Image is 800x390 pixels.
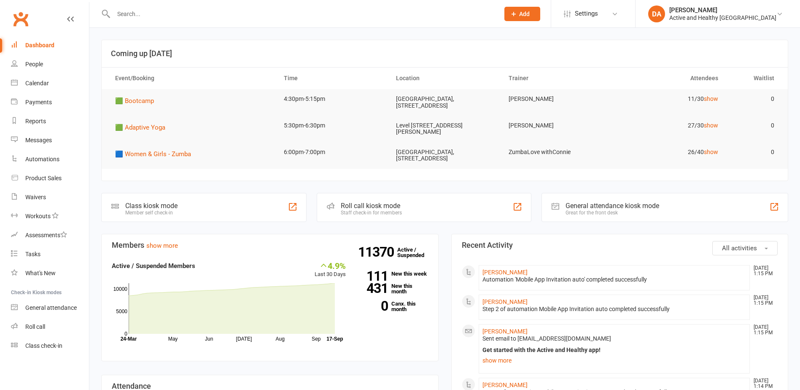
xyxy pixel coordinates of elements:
[726,89,782,109] td: 0
[519,11,530,17] span: Add
[11,226,89,245] a: Assessments
[25,137,52,144] div: Messages
[125,210,178,216] div: Member self check-in
[341,202,402,210] div: Roll call kiosk mode
[25,42,54,49] div: Dashboard
[482,347,746,354] div: Get started with the Active and Healthy app!
[704,95,718,102] a: show
[112,241,428,249] h3: Members
[11,188,89,207] a: Waivers
[566,202,659,210] div: General attendance kiosk mode
[613,116,725,135] td: 27/30
[669,14,776,22] div: Active and Healthy [GEOGRAPHIC_DATA]
[613,142,725,162] td: 26/40
[726,142,782,162] td: 0
[11,74,89,93] a: Calendar
[25,80,49,87] div: Calendar
[501,142,613,162] td: ZumbaLove withConnie
[11,245,89,264] a: Tasks
[726,68,782,89] th: Waitlist
[115,124,165,131] span: 🟩 Adaptive Yoga
[566,210,659,216] div: Great for the front desk
[111,8,493,20] input: Search...
[749,378,777,389] time: [DATE] 1:14 PM
[388,68,501,89] th: Location
[749,325,777,336] time: [DATE] 1:15 PM
[501,89,613,109] td: [PERSON_NAME]
[704,122,718,129] a: show
[11,298,89,317] a: General attendance kiosk mode
[358,282,388,295] strong: 431
[358,270,388,282] strong: 111
[613,89,725,109] td: 11/30
[25,323,45,330] div: Roll call
[11,36,89,55] a: Dashboard
[276,142,388,162] td: 6:00pm-7:00pm
[358,246,397,258] strong: 11370
[25,194,46,200] div: Waivers
[25,175,62,181] div: Product Sales
[358,271,428,276] a: 111New this week
[712,241,778,255] button: All activities
[482,276,746,283] div: Automation 'Mobile App Invitation auto' completed successfully
[276,89,388,109] td: 4:30pm-5:15pm
[482,269,528,276] a: [PERSON_NAME]
[341,210,402,216] div: Staff check-in for members
[115,97,154,105] span: 🟩 Bootcamp
[315,261,346,279] div: Last 30 Days
[25,304,77,311] div: General attendance
[749,295,777,306] time: [DATE] 1:15 PM
[388,89,501,116] td: [GEOGRAPHIC_DATA], [STREET_ADDRESS]
[358,283,428,294] a: 431New this month
[112,262,195,270] strong: Active / Suspended Members
[11,207,89,226] a: Workouts
[397,241,434,264] a: 11370Active / Suspended
[726,116,782,135] td: 0
[388,116,501,142] td: Level [STREET_ADDRESS][PERSON_NAME]
[11,336,89,355] a: Class kiosk mode
[315,261,346,270] div: 4.9%
[613,68,725,89] th: Attendees
[388,142,501,169] td: [GEOGRAPHIC_DATA], [STREET_ADDRESS]
[25,61,43,68] div: People
[25,232,67,238] div: Assessments
[482,306,746,313] div: Step 2 of automation Mobile App Invitation auto completed successfully
[462,241,778,249] h3: Recent Activity
[146,242,178,249] a: show more
[11,317,89,336] a: Roll call
[25,118,46,125] div: Reports
[482,328,528,335] a: [PERSON_NAME]
[115,122,171,133] button: 🟩 Adaptive Yoga
[25,99,52,106] div: Payments
[11,131,89,150] a: Messages
[25,342,62,349] div: Class check-in
[575,4,598,23] span: Settings
[11,169,89,188] a: Product Sales
[501,68,613,89] th: Trainer
[482,382,528,388] a: [PERSON_NAME]
[669,6,776,14] div: [PERSON_NAME]
[25,270,56,276] div: What's New
[482,355,746,366] a: show more
[25,251,40,257] div: Tasks
[358,301,428,312] a: 0Canx. this month
[276,116,388,135] td: 5:30pm-6:30pm
[25,156,59,162] div: Automations
[111,49,778,58] h3: Coming up [DATE]
[358,300,388,312] strong: 0
[11,55,89,74] a: People
[704,149,718,155] a: show
[11,112,89,131] a: Reports
[25,213,51,219] div: Workouts
[115,96,160,106] button: 🟩 Bootcamp
[11,150,89,169] a: Automations
[648,5,665,22] div: DA
[482,298,528,305] a: [PERSON_NAME]
[482,335,611,342] span: Sent email to [EMAIL_ADDRESS][DOMAIN_NAME]
[504,7,540,21] button: Add
[108,68,276,89] th: Event/Booking
[125,202,178,210] div: Class kiosk mode
[749,265,777,276] time: [DATE] 1:15 PM
[722,244,757,252] span: All activities
[10,8,31,30] a: Clubworx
